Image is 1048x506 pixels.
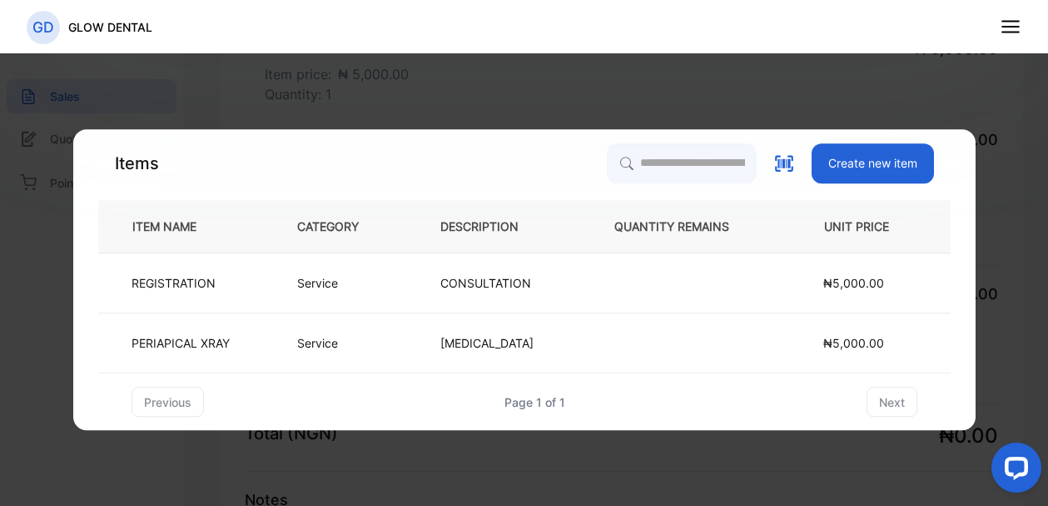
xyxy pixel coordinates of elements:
span: ₦5,000.00 [823,276,884,290]
p: DESCRIPTION [440,218,545,235]
p: UNIT PRICE [811,218,923,235]
iframe: LiveChat chat widget [978,436,1048,506]
p: Items [115,151,159,176]
button: previous [132,387,204,417]
p: Service [297,274,338,292]
p: GLOW DENTAL [68,18,152,36]
p: REGISTRATION [132,274,216,292]
p: [MEDICAL_DATA] [440,334,534,352]
p: ITEM NAME [126,218,223,235]
div: Page 1 of 1 [504,393,565,411]
p: PERIAPICAL XRAY [132,334,230,352]
p: CONSULTATION [440,274,531,292]
button: next [867,387,917,417]
p: Service [297,334,338,352]
p: GD [32,17,54,38]
p: QUANTITY REMAINS [614,218,756,235]
span: ₦5,000.00 [823,336,884,350]
p: CATEGORY [297,218,385,235]
button: Create new item [812,143,934,183]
